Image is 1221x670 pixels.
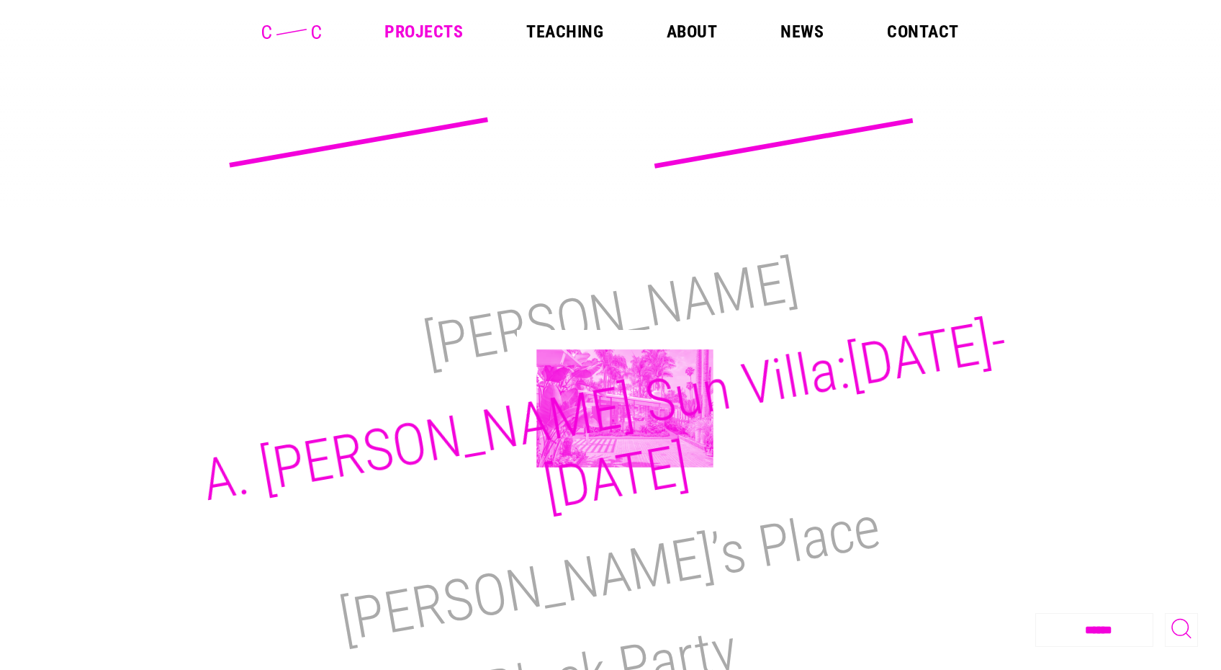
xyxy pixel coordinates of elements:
a: Contact [887,23,958,40]
a: News [780,23,824,40]
a: Teaching [526,23,603,40]
a: [PERSON_NAME]’s Place [335,493,886,656]
nav: Main Menu [384,23,958,40]
a: About [667,23,717,40]
button: Toggle Search [1165,613,1198,647]
a: A. [PERSON_NAME] Sun Villa:[DATE]-[DATE] [197,306,1012,523]
a: Projects [384,23,463,40]
a: [PERSON_NAME] [418,247,802,380]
